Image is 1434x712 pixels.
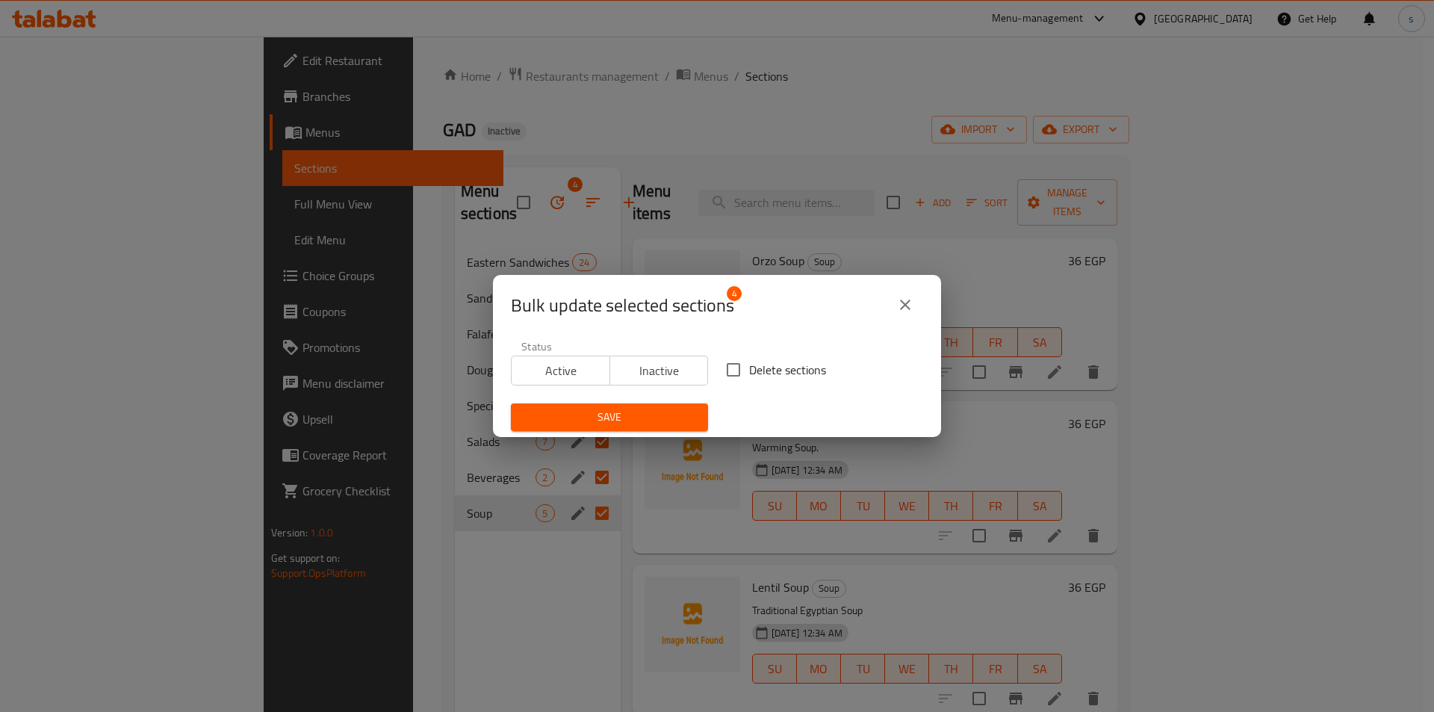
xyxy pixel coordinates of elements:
span: Active [518,360,604,382]
button: close [887,287,923,323]
span: Save [523,408,696,427]
span: Delete sections [749,361,826,379]
span: Inactive [616,360,703,382]
button: Active [511,356,610,386]
span: Selected section count [511,294,734,318]
button: Inactive [609,356,709,386]
button: Save [511,403,708,431]
span: 4 [727,286,742,301]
